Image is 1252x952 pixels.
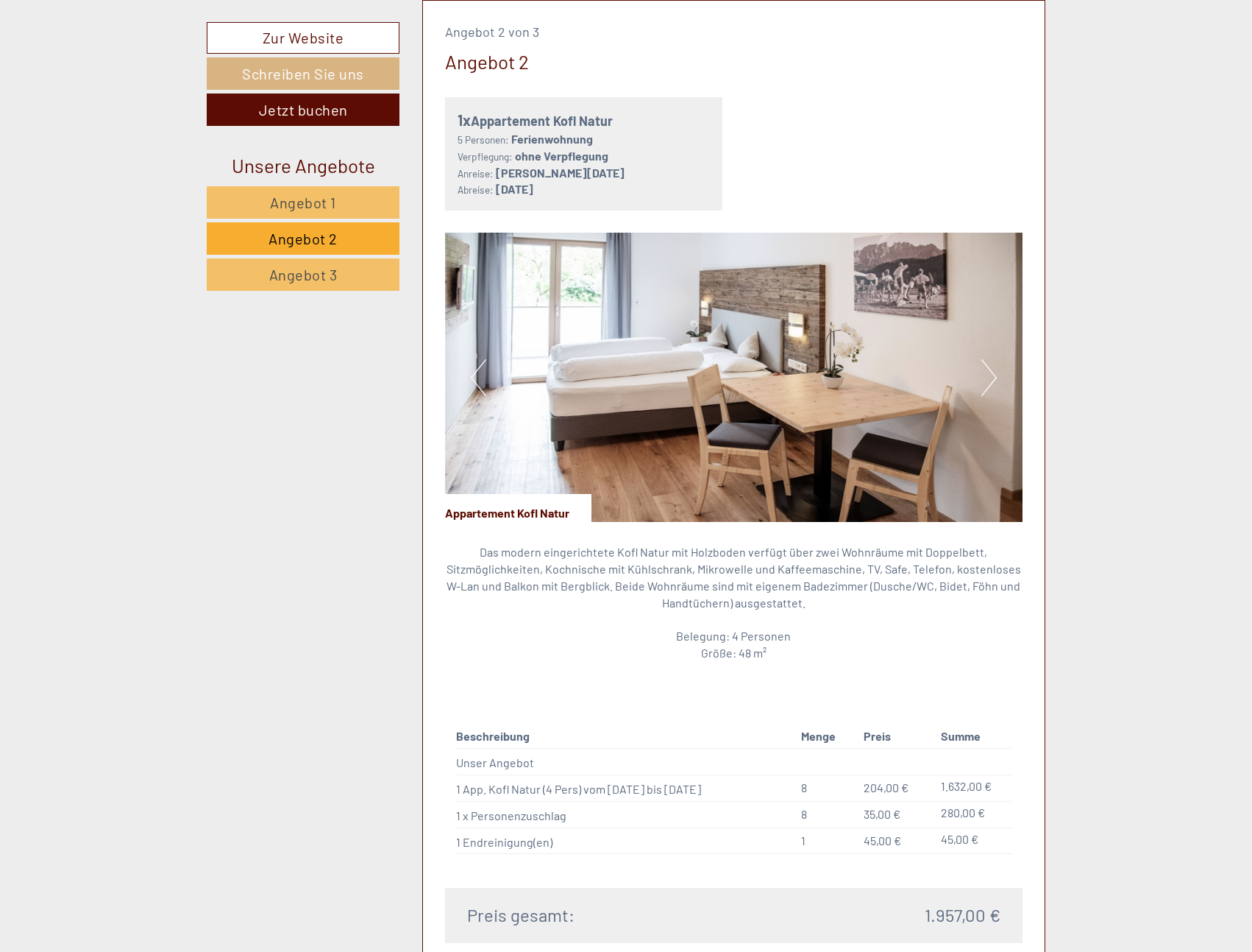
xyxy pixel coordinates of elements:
th: Beschreibung [456,725,796,748]
b: Ferienwohnung [511,132,593,146]
th: Preis [858,725,934,748]
td: 1 [795,828,858,854]
td: 45,00 € [935,828,1011,854]
div: Appartement Kofl Natur [458,110,711,131]
div: Unsere Angebote [207,152,399,179]
span: Angebot 2 von 3 [445,24,539,40]
div: Appartement Kofl Natur [445,494,591,522]
a: Jetzt buchen [207,94,399,126]
span: Angebot 2 [268,230,338,247]
span: 35,00 € [864,807,900,821]
b: ohne Verpflegung [515,149,608,163]
p: Das modern eingerichtete Kofl Natur mit Holzboden verfügt über zwei Wohnräume mit Doppelbett, Sit... [445,544,1023,662]
button: Next [981,359,997,396]
span: 204,00 € [864,780,908,794]
b: 1x [458,111,471,129]
small: 5 Personen: [458,133,509,146]
span: 45,00 € [864,833,901,847]
span: 1.957,00 € [925,903,1000,928]
td: 1 x Personenzuschlag [456,801,796,828]
small: Verpflegung: [458,150,513,163]
span: Angebot 3 [269,266,338,283]
td: 8 [795,775,858,801]
td: 1 App. Kofl Natur (4 Pers) vom [DATE] bis [DATE] [456,775,796,801]
a: Schreiben Sie uns [207,57,399,90]
b: [DATE] [496,182,533,196]
small: Anreise: [458,167,494,180]
td: 280,00 € [935,801,1011,828]
td: 8 [795,801,858,828]
img: image [445,233,1023,522]
div: Preis gesamt: [456,903,734,928]
div: Angebot 2 [445,48,529,75]
b: [PERSON_NAME][DATE] [496,166,625,180]
td: 1 Endreinigung(en) [456,828,796,854]
small: Abreise: [458,183,494,196]
td: Unser Angebot [456,748,796,775]
th: Menge [795,725,858,748]
a: Zur Website [207,22,399,54]
th: Summe [935,725,1011,748]
td: 1.632,00 € [935,775,1011,801]
span: Angebot 1 [270,194,336,211]
button: Previous [471,359,486,396]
